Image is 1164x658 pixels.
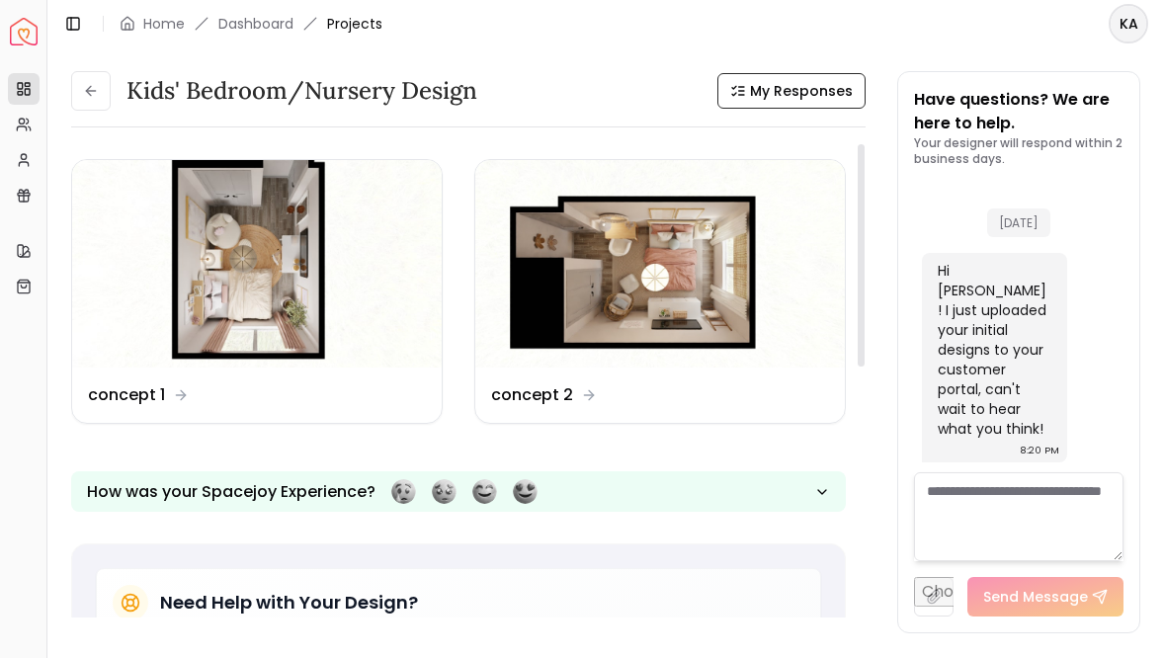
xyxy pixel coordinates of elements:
[938,261,1047,439] div: Hi [PERSON_NAME]! I just uploaded your initial designs to your customer portal, can't wait to hea...
[474,159,846,424] a: concept 2concept 2
[10,18,38,45] a: Spacejoy
[87,480,375,504] p: How was your Spacejoy Experience?
[71,471,846,512] button: How was your Spacejoy Experience?Feeling terribleFeeling badFeeling goodFeeling awesome
[71,159,443,424] a: concept 1concept 1
[1109,4,1148,43] button: KA
[914,135,1124,167] p: Your designer will respond within 2 business days.
[491,383,573,407] dd: concept 2
[750,81,853,101] span: My Responses
[914,88,1124,135] p: Have questions? We are here to help.
[475,160,845,368] img: concept 2
[88,383,165,407] dd: concept 1
[218,14,293,34] a: Dashboard
[120,14,382,34] nav: breadcrumb
[126,75,477,107] h3: Kids' Bedroom/Nursery design
[1111,6,1146,41] span: KA
[160,589,418,617] h5: Need Help with Your Design?
[987,208,1050,237] span: [DATE]
[327,14,382,34] span: Projects
[10,18,38,45] img: Spacejoy Logo
[717,73,866,109] button: My Responses
[72,160,442,368] img: concept 1
[1020,441,1059,460] div: 8:20 PM
[143,14,185,34] a: Home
